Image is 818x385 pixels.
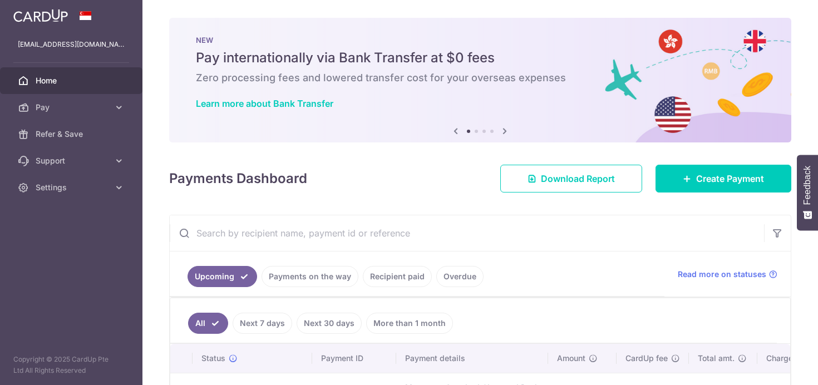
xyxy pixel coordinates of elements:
[169,169,307,189] h4: Payments Dashboard
[262,266,358,287] a: Payments on the way
[18,39,125,50] p: [EMAIL_ADDRESS][DOMAIN_NAME]
[802,166,812,205] span: Feedback
[196,49,765,67] h5: Pay internationally via Bank Transfer at $0 fees
[557,353,585,364] span: Amount
[696,172,764,185] span: Create Payment
[169,18,791,142] img: Bank transfer banner
[366,313,453,334] a: More than 1 month
[678,269,766,280] span: Read more on statuses
[196,98,333,109] a: Learn more about Bank Transfer
[233,313,292,334] a: Next 7 days
[196,36,765,45] p: NEW
[297,313,362,334] a: Next 30 days
[541,172,615,185] span: Download Report
[170,215,764,251] input: Search by recipient name, payment id or reference
[656,165,791,192] a: Create Payment
[36,102,109,113] span: Pay
[13,9,68,22] img: CardUp
[363,266,432,287] a: Recipient paid
[746,352,807,379] iframe: Opens a widget where you can find more information
[396,344,548,373] th: Payment details
[188,313,228,334] a: All
[36,182,109,193] span: Settings
[36,155,109,166] span: Support
[625,353,668,364] span: CardUp fee
[36,129,109,140] span: Refer & Save
[436,266,484,287] a: Overdue
[797,155,818,230] button: Feedback - Show survey
[678,269,777,280] a: Read more on statuses
[698,353,735,364] span: Total amt.
[188,266,257,287] a: Upcoming
[312,344,396,373] th: Payment ID
[201,353,225,364] span: Status
[500,165,642,192] a: Download Report
[36,75,109,86] span: Home
[196,71,765,85] h6: Zero processing fees and lowered transfer cost for your overseas expenses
